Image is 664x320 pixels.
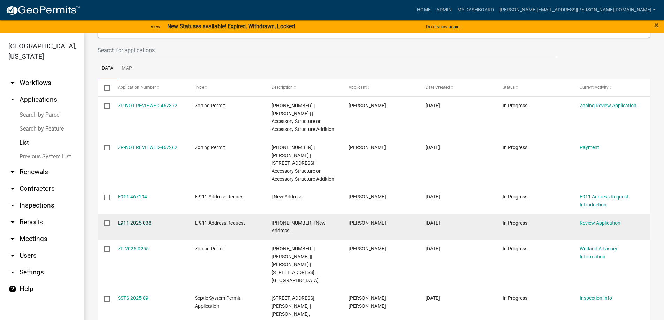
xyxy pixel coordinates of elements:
[195,246,225,251] span: Zoning Permit
[349,220,386,226] span: Katie
[349,145,386,150] span: Robert
[195,85,204,90] span: Type
[195,220,245,226] span: E-911 Address Request
[98,79,111,96] datatable-header-cell: Select
[118,246,149,251] a: ZP-2025-0255
[272,103,334,132] span: 39-020-1145 | OBERPRILER, KIMBERLY E | | Accessory Structure or Accessory Structure Addition
[188,79,265,96] datatable-header-cell: Type
[195,103,225,108] span: Zoning Permit
[503,295,527,301] span: In Progress
[426,85,450,90] span: Date Created
[580,246,617,259] a: Wetland Advisory Information
[118,145,177,150] a: ZP-NOT REVIEWED-467262
[496,79,573,96] datatable-header-cell: Status
[426,246,440,251] span: 08/21/2025
[117,57,136,80] a: Map
[426,295,440,301] span: 08/20/2025
[503,145,527,150] span: In Progress
[349,246,386,251] span: Leonard L Simich
[8,235,17,243] i: arrow_drop_down
[503,85,515,90] span: Status
[426,145,440,150] span: 08/21/2025
[580,85,609,90] span: Current Activity
[580,194,628,208] a: E911 Address Request Introduction
[167,23,295,30] strong: New Statuses available! Expired, Withdrawn, Locked
[455,3,497,17] a: My Dashboard
[503,194,527,200] span: In Progress
[272,220,326,234] span: 39-020-1493 | New Address:
[111,79,188,96] datatable-header-cell: Application Number
[426,220,440,226] span: 08/21/2025
[8,95,17,104] i: arrow_drop_up
[349,103,386,108] span: Kimberly Oberpriller
[414,3,434,17] a: Home
[342,79,419,96] datatable-header-cell: Applicant
[195,145,225,150] span: Zoning Permit
[349,295,386,309] span: Tristan Trey Johnson
[580,295,612,301] a: Inspection Info
[272,194,303,200] span: | New Address:
[503,103,527,108] span: In Progress
[8,185,17,193] i: arrow_drop_down
[654,20,659,30] span: ×
[580,145,599,150] a: Payment
[434,3,455,17] a: Admin
[272,85,293,90] span: Description
[8,201,17,210] i: arrow_drop_down
[8,168,17,176] i: arrow_drop_down
[349,85,367,90] span: Applicant
[98,57,117,80] a: Data
[272,246,319,283] span: 39-120-1260 | POIRIER, PAMELA J || SIMICH, LEONARD L | 4215 LAKE ROAD 2 | Dwelling
[423,21,462,32] button: Don't show again
[195,194,245,200] span: E-911 Address Request
[580,103,636,108] a: Zoning Review Application
[573,79,650,96] datatable-header-cell: Current Activity
[349,194,386,200] span: Becky Haass
[195,295,241,309] span: Septic System Permit Application
[148,21,163,32] a: View
[118,194,147,200] a: E911-467194
[426,194,440,200] span: 08/21/2025
[654,21,659,29] button: Close
[426,103,440,108] span: 08/21/2025
[503,220,527,226] span: In Progress
[580,220,620,226] a: Review Application
[118,295,148,301] a: SSTS-2025-89
[98,43,556,57] input: Search for applications
[118,220,151,226] a: E911-2025-038
[265,79,342,96] datatable-header-cell: Description
[118,85,156,90] span: Application Number
[272,145,334,182] span: 36-033-4410 | DAVIS, ROBERT R | 6750 COUNTY ROAD 6 | Accessory Structure or Accessory Structure A...
[118,103,177,108] a: ZP-NOT REVIEWED-467372
[419,79,496,96] datatable-header-cell: Date Created
[8,251,17,260] i: arrow_drop_down
[8,218,17,226] i: arrow_drop_down
[503,246,527,251] span: In Progress
[8,79,17,87] i: arrow_drop_down
[8,285,17,293] i: help
[497,3,658,17] a: [PERSON_NAME][EMAIL_ADDRESS][PERSON_NAME][DOMAIN_NAME]
[8,268,17,276] i: arrow_drop_down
